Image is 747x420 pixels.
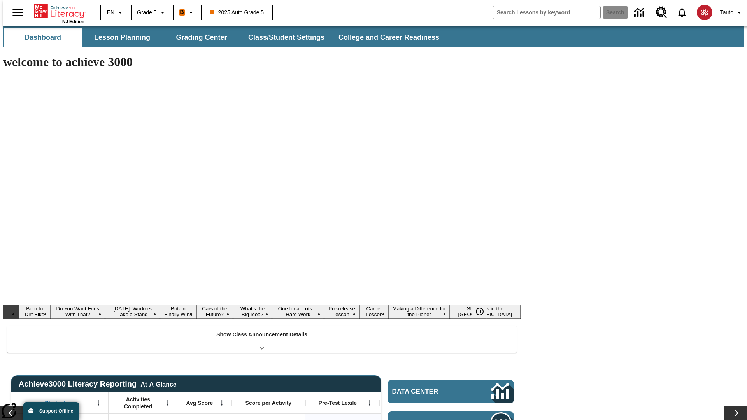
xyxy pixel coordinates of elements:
button: Pause [472,304,487,318]
button: Slide 2 Do You Want Fries With That? [51,304,105,318]
button: Grade: Grade 5, Select a grade [134,5,170,19]
a: Notifications [672,2,692,23]
span: Grade 5 [137,9,157,17]
span: Avg Score [186,399,213,406]
button: Lesson Planning [83,28,161,47]
img: avatar image [697,5,712,20]
button: Boost Class color is orange. Change class color [176,5,199,19]
a: Resource Center, Will open in new tab [651,2,672,23]
div: SubNavbar [3,28,446,47]
div: Pause [472,304,495,318]
h1: welcome to achieve 3000 [3,55,521,69]
button: Open side menu [6,1,29,24]
button: Slide 6 What's the Big Idea? [233,304,272,318]
button: Slide 8 Pre-release lesson [324,304,360,318]
div: At-A-Glance [140,380,176,388]
button: Open Menu [161,397,173,409]
button: College and Career Readiness [332,28,445,47]
span: EN [107,9,114,17]
button: Select a new avatar [692,2,717,23]
button: Slide 5 Cars of the Future? [196,304,233,318]
button: Slide 4 Britain Finally Wins [160,304,196,318]
span: 2025 Auto Grade 5 [210,9,264,17]
button: Profile/Settings [717,5,747,19]
a: Data Center [388,380,514,403]
button: Slide 9 Career Lesson [359,304,389,318]
button: Class/Student Settings [242,28,331,47]
button: Slide 10 Making a Difference for the Planet [389,304,450,318]
span: Student [45,399,65,406]
span: Data Center [392,388,465,395]
span: Score per Activity [245,399,292,406]
span: B [180,7,184,17]
a: Data Center [630,2,651,23]
span: NJ Edition [62,19,84,24]
div: Show Class Announcement Details [7,326,517,353]
button: Grading Center [163,28,240,47]
button: Slide 7 One Idea, Lots of Hard Work [272,304,324,318]
p: Show Class Announcement Details [216,331,307,339]
button: Slide 11 Sleepless in the Animal Kingdom [450,304,521,318]
button: Open Menu [364,397,375,409]
input: search field [493,6,600,19]
button: Open Menu [93,397,104,409]
button: Dashboard [4,28,82,47]
span: Activities Completed [112,396,164,410]
button: Support Offline [23,402,79,420]
span: Tauto [720,9,733,17]
button: Slide 1 Born to Dirt Bike [19,304,51,318]
a: Home [34,3,84,19]
button: Lesson carousel, Next [724,406,747,420]
button: Language: EN, Select a language [103,5,128,19]
button: Slide 3 Labor Day: Workers Take a Stand [105,304,160,318]
span: Support Offline [39,408,73,414]
div: SubNavbar [3,26,744,47]
span: Achieve3000 Literacy Reporting [19,380,177,388]
button: Open Menu [216,397,228,409]
div: Home [34,3,84,24]
span: Pre-Test Lexile [319,399,357,406]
